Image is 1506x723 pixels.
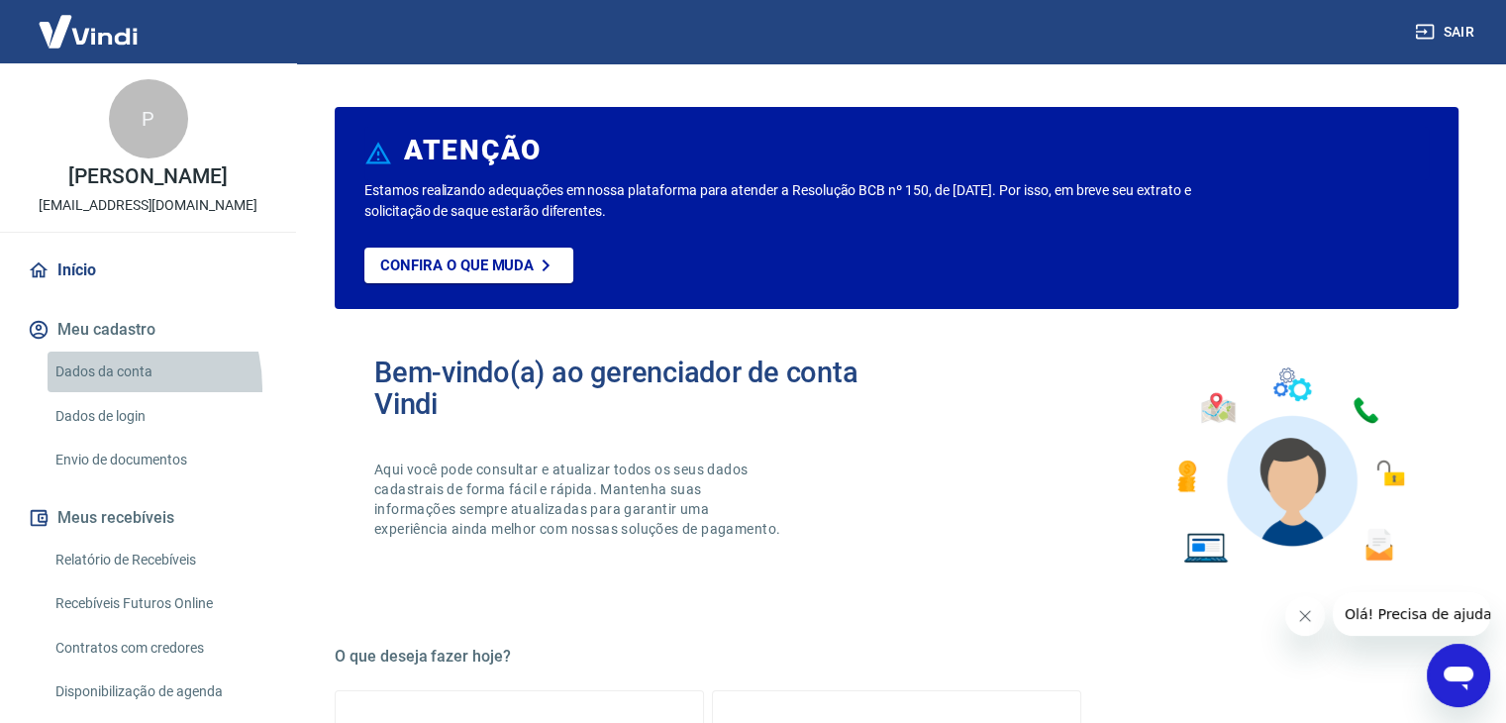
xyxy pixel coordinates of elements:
a: Contratos com credores [48,628,272,669]
a: Dados de login [48,396,272,437]
a: Envio de documentos [48,440,272,480]
p: [EMAIL_ADDRESS][DOMAIN_NAME] [39,195,257,216]
img: Vindi [24,1,152,61]
a: Dados da conta [48,352,272,392]
button: Meus recebíveis [24,496,272,540]
p: [PERSON_NAME] [68,166,227,187]
iframe: Botão para abrir a janela de mensagens [1427,644,1490,707]
div: P [109,79,188,158]
h5: O que deseja fazer hoje? [335,647,1458,667]
h6: ATENÇÃO [404,141,542,160]
button: Sair [1411,14,1482,51]
a: Confira o que muda [364,248,573,283]
p: Confira o que muda [380,257,534,274]
a: Início [24,249,272,292]
span: Olá! Precisa de ajuda? [12,14,166,30]
iframe: Fechar mensagem [1285,596,1325,636]
img: Imagem de um avatar masculino com diversos icones exemplificando as funcionalidades do gerenciado... [1159,357,1419,575]
a: Disponibilização de agenda [48,671,272,712]
h2: Bem-vindo(a) ao gerenciador de conta Vindi [374,357,897,420]
iframe: Mensagem da empresa [1333,592,1490,636]
a: Relatório de Recebíveis [48,540,272,580]
p: Estamos realizando adequações em nossa plataforma para atender a Resolução BCB nº 150, de [DATE].... [364,180,1216,222]
a: Recebíveis Futuros Online [48,583,272,624]
button: Meu cadastro [24,308,272,352]
p: Aqui você pode consultar e atualizar todos os seus dados cadastrais de forma fácil e rápida. Mant... [374,460,784,539]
